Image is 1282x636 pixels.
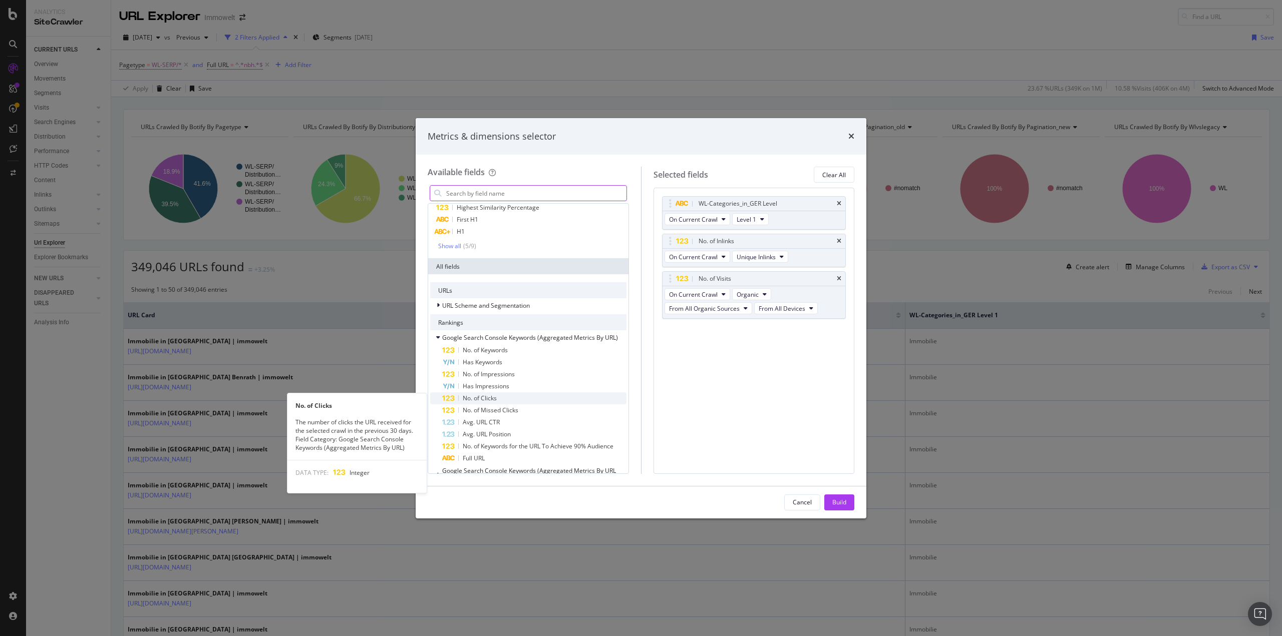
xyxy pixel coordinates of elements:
div: times [837,276,841,282]
span: No. of Missed Clicks [463,406,518,414]
div: Cancel [793,498,812,506]
span: URL Scheme and Segmentation [442,301,530,310]
button: On Current Crawl [665,288,730,300]
div: Show all [438,243,461,250]
span: No. of Keywords [463,346,508,354]
div: The number of clicks the URL received for the selected crawl in the previous 30 days. Field Categ... [287,418,427,452]
div: Metrics & dimensions selector [428,130,556,143]
button: Organic [732,288,771,300]
div: times [848,130,854,143]
span: Has Keywords [463,358,502,366]
button: Build [824,494,854,510]
input: Search by field name [445,186,626,201]
span: No. of Keywords for the URL To Achieve 90% Audience [463,442,613,450]
span: Google Search Console Keywords (Aggregated Metrics By URL) [442,333,618,342]
span: On Current Crawl [669,253,718,261]
span: H1 [457,227,465,236]
span: On Current Crawl [669,290,718,299]
button: From All Organic Sources [665,302,752,314]
span: Full URL [463,454,485,462]
span: Organic [737,290,759,299]
span: Google Search Console Keywords (Aggregated Metrics By URL and Country) [442,466,616,483]
div: No. of Inlinks [699,236,734,246]
div: ( 5 / 9 ) [461,242,476,250]
button: On Current Crawl [665,251,730,263]
button: Clear All [814,167,854,183]
div: times [837,201,841,207]
div: times [837,238,841,244]
div: WL-Categories_in_GER LeveltimesOn Current CrawlLevel 1 [662,196,846,230]
span: From All Organic Sources [669,304,740,313]
div: No. of InlinkstimesOn Current CrawlUnique Inlinks [662,234,846,267]
span: Unique Inlinks [737,253,776,261]
button: From All Devices [754,302,818,314]
div: All fields [428,258,628,274]
div: No. of Clicks [287,401,427,410]
span: No. of Impressions [463,370,515,378]
div: Open Intercom Messenger [1248,602,1272,626]
div: Clear All [822,171,846,179]
div: Available fields [428,167,485,178]
span: No. of Clicks [463,394,497,402]
div: No. of VisitstimesOn Current CrawlOrganicFrom All Organic SourcesFrom All Devices [662,271,846,319]
span: Avg. URL CTR [463,418,500,426]
button: Unique Inlinks [732,251,788,263]
div: Selected fields [654,169,708,181]
span: Avg. URL Position [463,430,511,438]
span: Has Impressions [463,382,509,390]
button: Cancel [784,494,820,510]
div: Rankings [430,314,626,330]
span: On Current Crawl [669,215,718,224]
div: modal [416,118,866,518]
button: Level 1 [732,213,769,225]
button: On Current Crawl [665,213,730,225]
div: WL-Categories_in_GER Level [699,199,777,209]
span: Highest Similarity Percentage [457,203,539,212]
div: Build [832,498,846,506]
div: URLs [430,282,626,298]
span: Level 1 [737,215,756,224]
div: No. of Visits [699,274,731,284]
span: First H1 [457,215,478,224]
span: From All Devices [759,304,805,313]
